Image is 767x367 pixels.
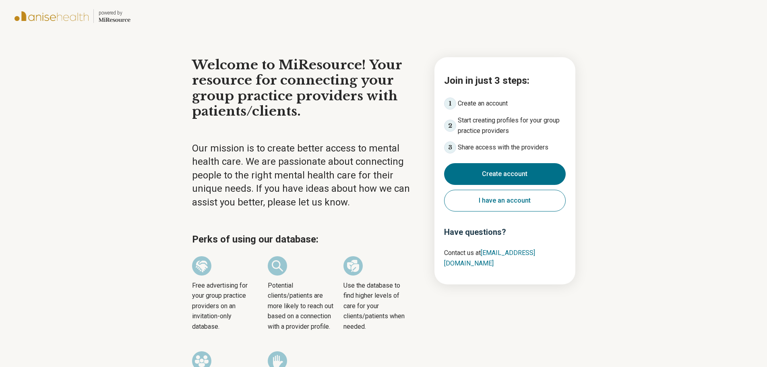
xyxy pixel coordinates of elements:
[444,115,566,136] li: Start creating profiles for your group practice providers
[444,73,566,88] h2: Join in just 3 steps:
[444,249,535,267] a: [EMAIL_ADDRESS][DOMAIN_NAME]
[444,141,566,153] li: Share access with the providers
[14,6,89,26] img: Anise Health
[192,142,420,209] p: Our mission is to create better access to mental health care. We are passionate about connecting ...
[99,9,130,17] div: powered by
[444,226,566,238] h3: Have questions?
[268,280,334,332] span: Potential clients/patients are more likely to reach out based on a connection with a provider pro...
[192,280,258,332] span: Free advertising for your group practice providers on an invitation-only database.
[444,190,566,211] button: I have an account
[444,97,566,110] li: Create an account
[444,163,566,185] button: Create account
[343,280,409,332] span: Use the database to find higher levels of care for your clients/patients when needed.
[192,232,420,247] h2: Perks of using our database:
[192,57,420,119] h1: Welcome to MiResource! Your resource for connecting your group practice providers with patients/c...
[444,248,566,268] p: Contact us at
[14,6,130,26] a: Anise Healthpowered by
